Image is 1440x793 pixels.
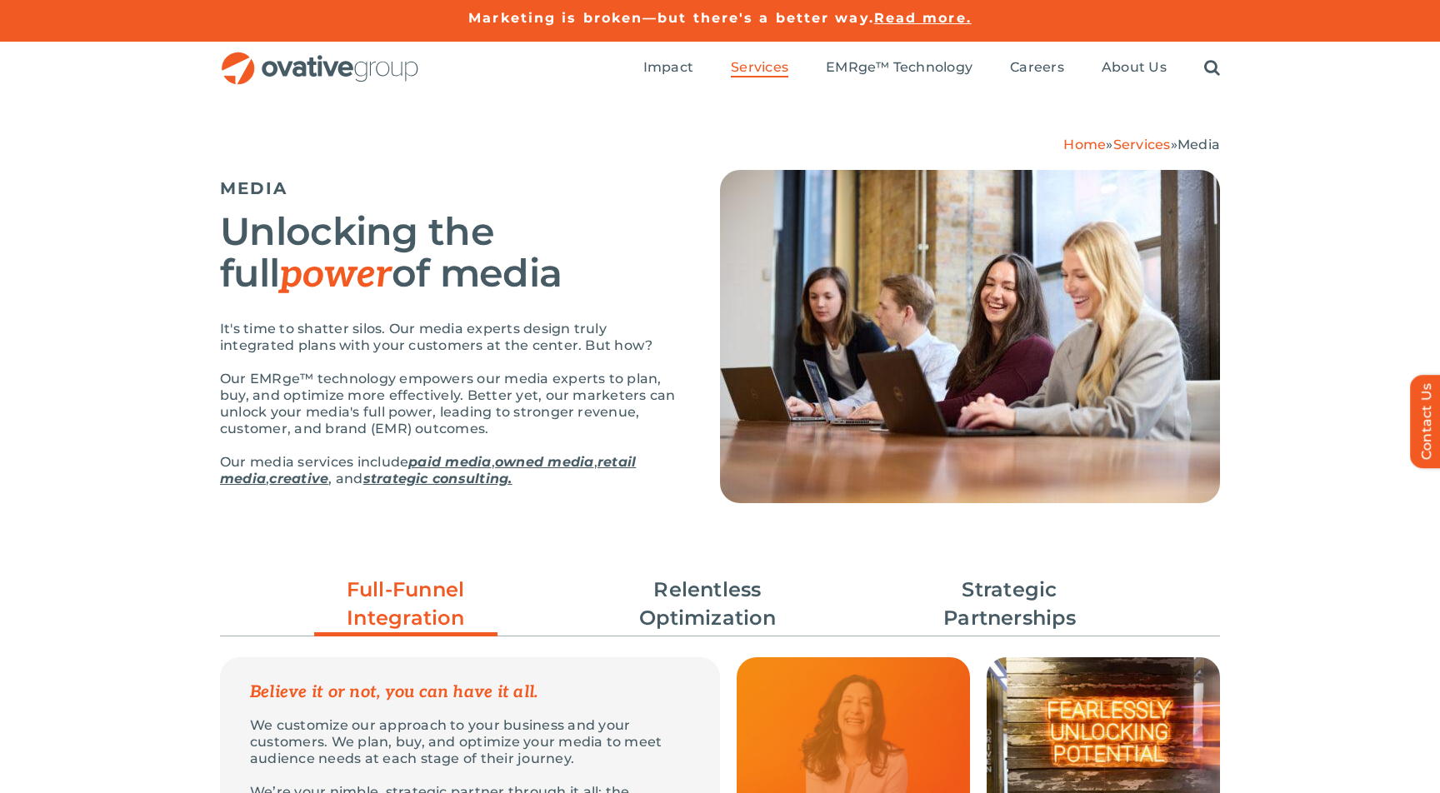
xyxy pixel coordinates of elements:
[220,454,678,487] p: Our media services include , , , , and
[918,576,1102,632] a: Strategic Partnerships
[1063,137,1106,152] a: Home
[495,454,594,470] a: owned media
[1010,59,1064,77] a: Careers
[220,371,678,437] p: Our EMRge™ technology empowers our media experts to plan, buy, and optimize more effectively. Bet...
[616,576,799,632] a: Relentless Optimization
[643,42,1220,95] nav: Menu
[220,178,678,198] h5: MEDIA
[250,684,690,701] p: Believe it or not, you can have it all.
[1010,59,1064,76] span: Careers
[1204,59,1220,77] a: Search
[643,59,693,77] a: Impact
[826,59,972,77] a: EMRge™ Technology
[1102,59,1167,77] a: About Us
[363,471,512,486] a: strategic consulting.
[1102,59,1167,76] span: About Us
[250,717,690,767] p: We customize our approach to your business and your customers. We plan, buy, and optimize your me...
[468,10,874,26] a: Marketing is broken—but there's a better way.
[220,321,678,354] p: It's time to shatter silos. Our media experts design truly integrated plans with your customers a...
[314,576,497,641] a: Full-Funnel Integration
[731,59,788,77] a: Services
[408,454,491,470] a: paid media
[279,252,392,298] em: power
[269,471,328,486] a: creative
[1177,137,1220,152] span: Media
[643,59,693,76] span: Impact
[826,59,972,76] span: EMRge™ Technology
[1063,137,1220,152] span: » »
[720,170,1220,503] img: Media – Hero
[1113,137,1171,152] a: Services
[220,50,420,66] a: OG_Full_horizontal_RGB
[220,211,678,296] h2: Unlocking the full of media
[731,59,788,76] span: Services
[874,10,972,26] a: Read more.
[220,454,636,486] a: retail media
[220,567,1220,641] ul: Post Filters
